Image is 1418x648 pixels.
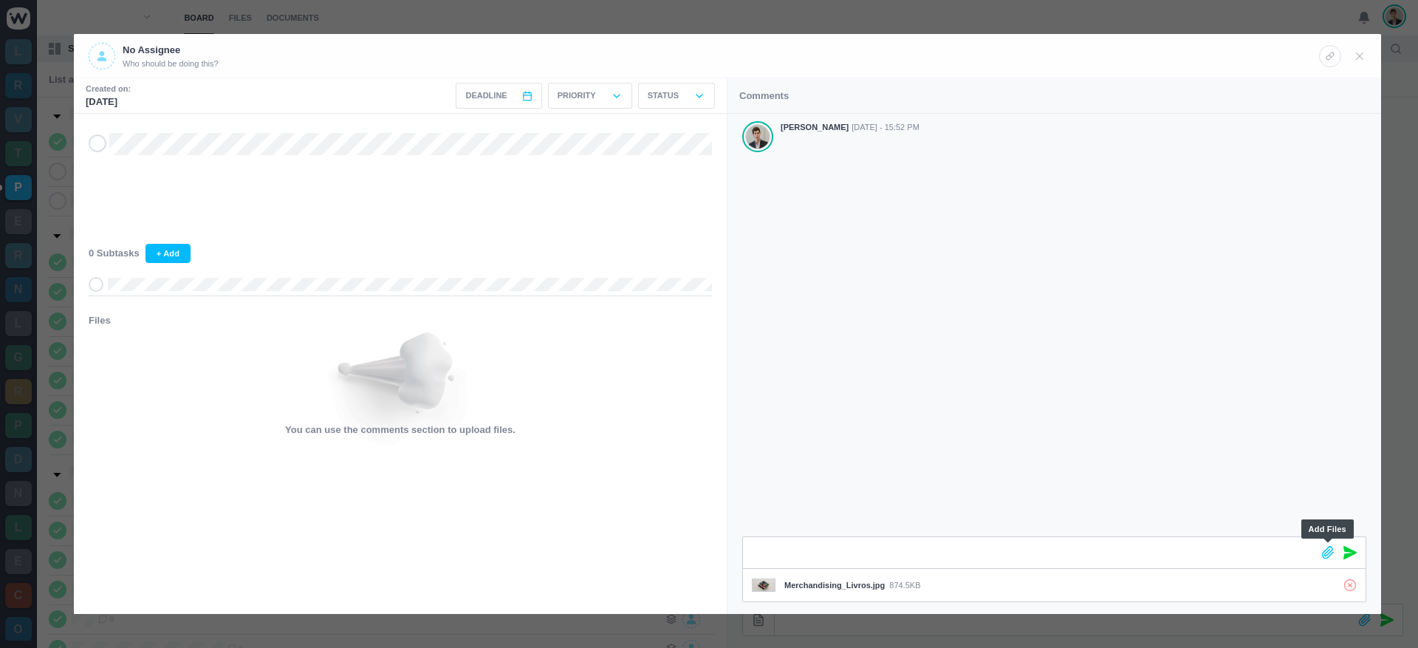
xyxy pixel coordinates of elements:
[852,121,919,134] span: [DATE] - 15:52 PM
[86,83,131,95] small: Created on:
[889,579,920,592] span: 874.5KB
[752,579,775,593] img: Merchandising_Livros.jpg
[558,89,596,102] p: Priority
[648,89,679,102] p: Status
[123,58,219,70] span: Who should be doing this?
[739,89,789,103] p: Comments
[86,95,131,109] p: [DATE]
[123,43,219,58] p: No Assignee
[781,121,849,134] strong: [PERSON_NAME]
[746,124,770,149] img: Pedro Lopes
[784,579,885,592] span: Merchandising_Livros.jpg
[465,89,507,102] span: Deadline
